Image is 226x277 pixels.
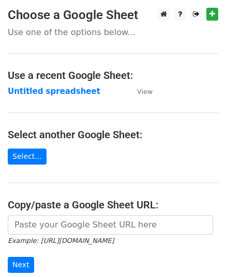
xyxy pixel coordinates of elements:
small: View [137,88,153,95]
h4: Use a recent Google Sheet: [8,69,218,82]
a: View [127,87,153,96]
h4: Copy/paste a Google Sheet URL: [8,199,218,211]
h4: Select another Google Sheet: [8,128,218,141]
a: Untitled spreadsheet [8,87,100,96]
input: Paste your Google Sheet URL here [8,215,213,235]
a: Select... [8,149,47,165]
input: Next [8,257,34,273]
h3: Choose a Google Sheet [8,8,218,23]
p: Use one of the options below... [8,27,218,38]
small: Example: [URL][DOMAIN_NAME] [8,237,114,245]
